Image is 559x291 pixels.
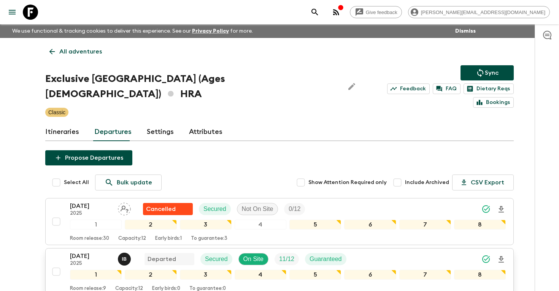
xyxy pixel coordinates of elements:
[307,5,322,20] button: search adventures
[464,83,514,94] a: Dietary Reqs
[242,204,273,214] p: Not On Site
[235,270,286,280] div: 4
[118,236,146,242] p: Capacity: 12
[344,71,359,102] button: Edit Adventure Title
[70,220,122,230] div: 1
[192,28,229,34] a: Privacy Policy
[453,26,478,36] button: Dismiss
[94,123,132,141] a: Departures
[433,83,461,94] a: FAQ
[48,109,65,116] p: Classic
[147,123,174,141] a: Settings
[454,220,506,230] div: 8
[461,65,514,80] button: Sync adventure departures to the booking engine
[473,97,514,108] a: Bookings
[362,9,402,15] span: Give feedback
[180,270,232,280] div: 3
[189,123,222,141] a: Attributes
[497,255,506,264] svg: Download Onboarding
[205,255,228,264] p: Secured
[59,47,102,56] p: All adventures
[125,220,176,230] div: 2
[45,44,106,59] a: All adventures
[70,270,122,280] div: 1
[70,261,112,267] p: 2025
[237,203,278,215] div: Not On Site
[9,24,256,38] p: We use functional & tracking cookies to deliver this experience. See our for more.
[148,255,176,264] p: Departed
[143,203,193,215] div: Flash Pack cancellation
[279,255,294,264] p: 11 / 12
[289,270,341,280] div: 5
[70,201,112,211] p: [DATE]
[310,255,342,264] p: Guaranteed
[70,236,109,242] p: Room release: 30
[45,71,338,102] h1: Exclusive [GEOGRAPHIC_DATA] (Ages [DEMOGRAPHIC_DATA]) HRA
[275,253,299,265] div: Trip Fill
[45,123,79,141] a: Itineraries
[344,270,396,280] div: 6
[5,5,20,20] button: menu
[155,236,182,242] p: Early birds: 1
[64,179,89,186] span: Select All
[45,198,514,245] button: [DATE]2025Assign pack leaderFlash Pack cancellationSecuredNot On SiteTrip Fill12345678Room releas...
[200,253,232,265] div: Secured
[408,6,550,18] div: [PERSON_NAME][EMAIL_ADDRESS][DOMAIN_NAME]
[417,9,549,15] span: [PERSON_NAME][EMAIL_ADDRESS][DOMAIN_NAME]
[350,6,402,18] a: Give feedback
[117,178,152,187] p: Bulk update
[344,220,396,230] div: 6
[387,83,430,94] a: Feedback
[497,205,506,214] svg: Download Onboarding
[70,211,112,217] p: 2025
[289,220,341,230] div: 5
[243,255,264,264] p: On Site
[146,204,176,214] p: Cancelled
[180,220,232,230] div: 3
[199,203,231,215] div: Secured
[289,204,300,214] p: 0 / 12
[70,252,112,261] p: [DATE]
[399,270,451,280] div: 7
[399,220,451,230] div: 7
[481,255,491,264] svg: Synced Successfully
[284,203,305,215] div: Trip Fill
[118,255,132,261] span: Ivica Burić
[485,68,499,77] p: Sync
[308,179,387,186] span: Show Attention Required only
[95,175,162,190] a: Bulk update
[405,179,449,186] span: Include Archived
[118,205,131,211] span: Assign pack leader
[191,236,227,242] p: To guarantee: 3
[454,270,506,280] div: 8
[452,175,514,190] button: CSV Export
[481,204,491,214] svg: Synced Successfully
[235,220,286,230] div: 4
[203,204,226,214] p: Secured
[125,270,176,280] div: 2
[238,253,268,265] div: On Site
[45,150,132,165] button: Propose Departures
